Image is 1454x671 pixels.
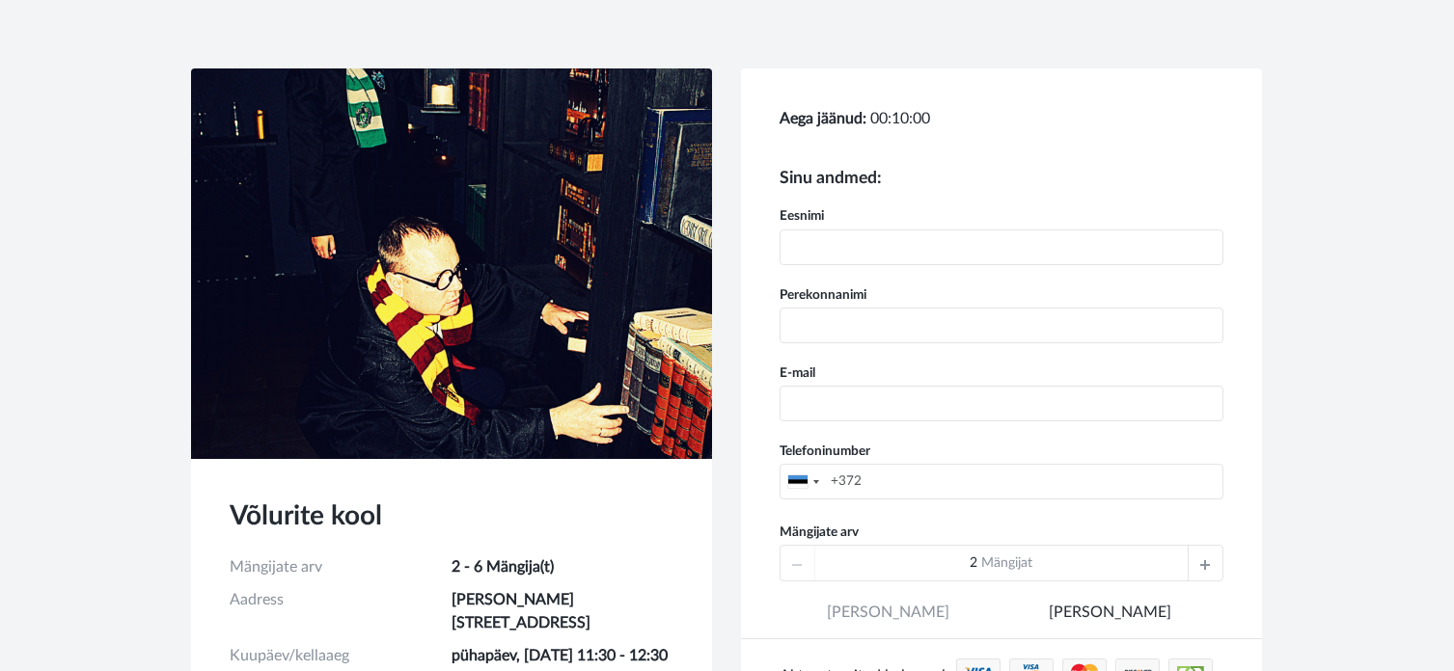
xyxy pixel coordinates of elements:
[230,497,673,535] h3: Võlurite kool
[870,111,892,126] span: 00:
[780,111,866,126] b: Aega jäänud:
[765,363,1238,383] label: E-mail
[780,523,859,542] label: Mängijate arv
[970,556,977,570] span: 2
[230,550,452,583] td: Mängijate arv
[452,550,673,583] td: 2 - 6 Mängija(t)
[913,111,930,126] span: 00
[781,465,825,498] div: Estonia (Eesti): +372
[981,556,1032,570] span: Mängijat
[1001,602,1218,639] a: [PERSON_NAME]
[191,68,712,459] img: Võlurite kool
[780,169,1223,187] h5: Sinu andmed:
[765,442,1238,461] label: Telefoninumber
[765,285,1238,305] label: Perekonnanimi
[452,583,673,639] td: [PERSON_NAME] [STREET_ADDRESS]
[765,206,1238,226] label: Eesnimi
[230,583,452,639] td: Aadress
[780,602,997,639] span: [PERSON_NAME]
[892,111,913,126] span: 10:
